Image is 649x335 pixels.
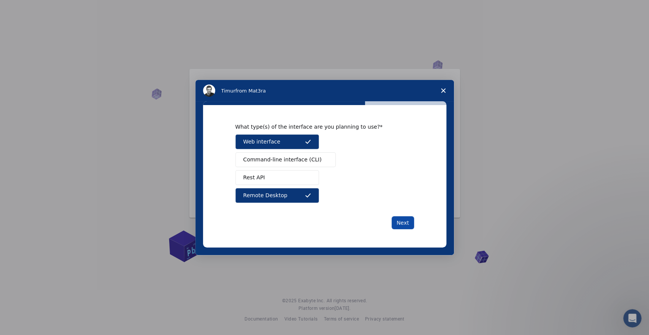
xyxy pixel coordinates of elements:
[235,123,403,130] div: What type(s) of the interface are you planning to use?
[221,88,235,94] span: Timur
[392,216,414,229] button: Next
[235,88,266,94] span: from Mat3ra
[203,85,215,97] img: Profile image for Timur
[243,138,280,146] span: Web interface
[235,152,336,167] button: Command-line interface (CLI)
[15,5,42,12] span: Soporte
[235,134,319,149] button: Web interface
[243,174,265,182] span: Rest API
[243,156,322,164] span: Command-line interface (CLI)
[235,188,319,203] button: Remote Desktop
[243,191,287,199] span: Remote Desktop
[235,170,319,185] button: Rest API
[433,80,454,101] span: Close survey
